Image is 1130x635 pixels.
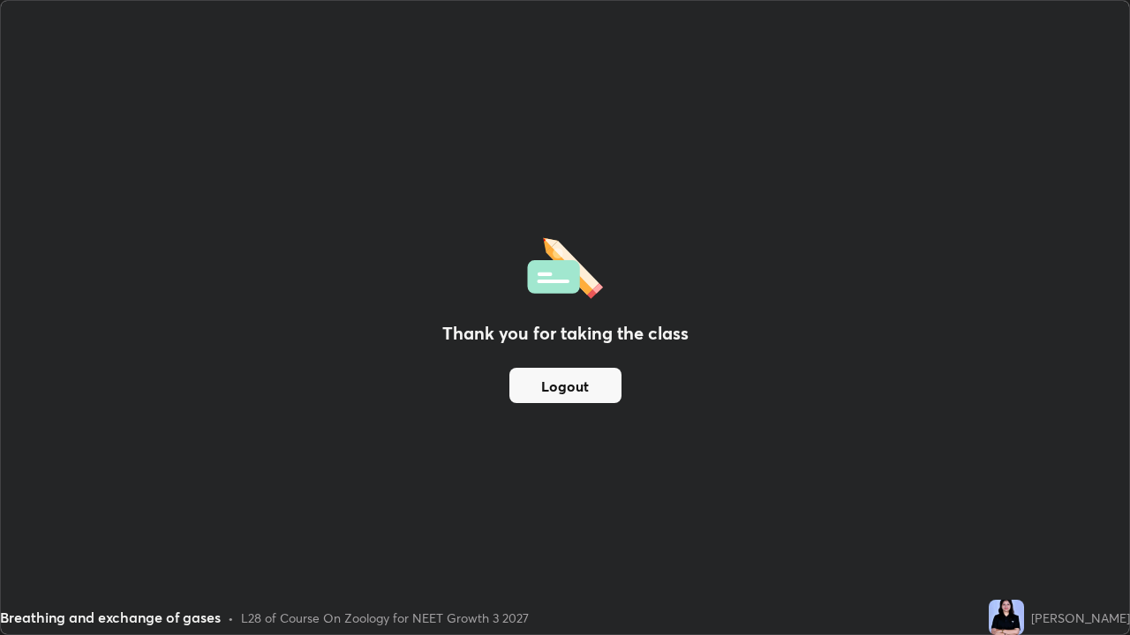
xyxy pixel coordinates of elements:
[442,320,689,347] h2: Thank you for taking the class
[1031,609,1130,627] div: [PERSON_NAME]
[228,609,234,627] div: •
[241,609,529,627] div: L28 of Course On Zoology for NEET Growth 3 2027
[989,600,1024,635] img: f3274e365041448fb68da36d93efd048.jpg
[527,232,603,299] img: offlineFeedback.1438e8b3.svg
[509,368,621,403] button: Logout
